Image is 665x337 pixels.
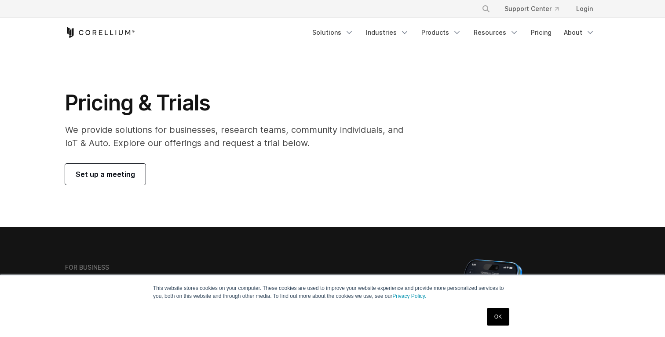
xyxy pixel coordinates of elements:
a: OK [487,308,509,326]
a: Privacy Policy. [392,293,426,299]
a: Products [416,25,467,40]
a: Corellium Home [65,27,135,38]
a: Pricing [526,25,557,40]
p: This website stores cookies on your computer. These cookies are used to improve your website expe... [153,284,512,300]
button: Search [478,1,494,17]
a: Set up a meeting [65,164,146,185]
h1: Pricing & Trials [65,90,416,116]
a: About [559,25,600,40]
p: We provide solutions for businesses, research teams, community individuals, and IoT & Auto. Explo... [65,123,416,150]
a: Industries [361,25,414,40]
a: Solutions [307,25,359,40]
div: Navigation Menu [307,25,600,40]
a: Login [569,1,600,17]
span: Set up a meeting [76,169,135,179]
a: Support Center [497,1,566,17]
div: Navigation Menu [471,1,600,17]
a: Resources [468,25,524,40]
h6: FOR BUSINESS [65,264,109,271]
